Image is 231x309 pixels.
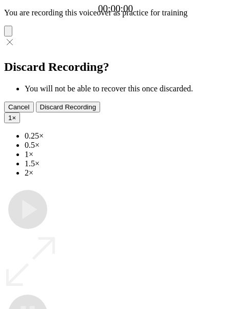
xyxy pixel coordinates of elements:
li: 0.5× [25,141,227,150]
li: 1× [25,150,227,159]
button: 1× [4,112,20,123]
h2: Discard Recording? [4,60,227,74]
li: 2× [25,168,227,178]
li: You will not be able to recover this once discarded. [25,84,227,93]
li: 1.5× [25,159,227,168]
a: 00:00:00 [98,3,133,14]
button: Discard Recording [36,102,101,112]
p: You are recording this voiceover as practice for training [4,8,227,17]
span: 1 [8,114,12,122]
li: 0.25× [25,131,227,141]
button: Cancel [4,102,34,112]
